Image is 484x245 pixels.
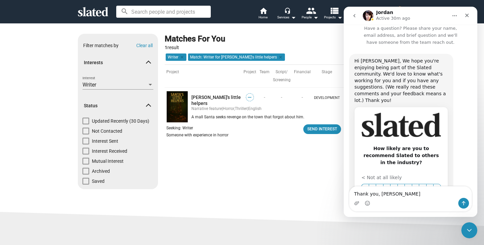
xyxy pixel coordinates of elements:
[32,177,39,190] button: 2
[83,82,96,88] span: Writer
[166,91,188,123] img: Santa's little helpers
[271,87,292,106] td: -
[307,126,337,133] div: Send Interest
[165,65,191,88] th: Project
[115,191,125,202] button: Send a message…
[235,106,247,111] span: Thriller
[392,5,408,22] button: Soraya MireMe
[298,7,322,21] button: People
[165,45,167,50] strong: 1
[277,54,283,60] mat-icon: clear
[10,194,16,199] button: Upload attachment
[84,59,147,66] span: Interests
[136,43,153,48] button: Clear all
[248,106,262,111] span: English
[306,6,315,15] mat-icon: people
[78,75,158,96] div: Interests
[92,168,110,174] span: Archived
[78,95,158,116] mat-expansion-panel-header: Status
[336,13,344,21] mat-icon: arrow_drop_down
[18,167,97,174] div: < Not at all likely
[6,180,128,191] textarea: Message…
[61,177,68,190] button: 6
[166,53,186,61] mat-chip: Writer
[166,132,228,138] div: Someone with experience in horror
[68,177,75,190] button: 7
[312,13,320,21] mat-icon: arrow_drop_down
[92,148,127,154] span: Interest Received
[271,65,292,88] th: Script/ Screening
[11,51,104,97] div: Hi [PERSON_NAME], We hope you're enjoying being part of the Slated community. We'd love to know w...
[178,54,184,60] mat-icon: clear
[259,13,268,21] span: Home
[92,138,118,144] span: Interest Sent
[92,118,149,124] span: Updated Recently (30 Days)
[329,6,339,15] mat-icon: view_list
[258,87,271,106] td: -
[312,87,342,106] td: Development
[292,87,312,106] td: -
[5,47,110,217] div: Hi [PERSON_NAME], We hope you're enjoying being part of the Slated community. We'd love to know w...
[461,222,477,238] iframe: Intercom live chat
[259,7,267,15] mat-icon: home
[39,177,47,190] button: 3
[92,158,124,164] span: Mutual Interest
[78,118,158,188] div: Status
[343,95,373,101] div: -
[191,115,407,120] div: A mall Santa seeks revenge on the town that forgot about him.
[277,13,296,21] div: Services
[223,106,235,111] span: Horror,
[84,103,147,109] span: Status
[92,128,122,134] span: Not Contacted
[83,42,119,49] div: Filter matches by
[292,65,312,88] th: Financial
[165,34,225,44] div: Matches For You
[21,194,26,199] button: Emoji picker
[396,6,404,14] img: Soraya Mire
[342,65,375,88] th: Production Start
[312,65,342,88] th: Stage
[344,7,477,217] iframe: Intercom live chat
[303,124,341,134] button: Send Interest
[191,106,223,111] span: Narrative feature |
[18,138,97,159] h2: How likely are you to recommend Slated to others in the industry?
[284,7,290,13] mat-icon: headset_mic
[191,94,242,106] a: [PERSON_NAME]'s little helpers
[78,52,158,74] mat-expansion-panel-header: Interests
[5,47,128,232] div: Jordan says…
[324,13,342,21] span: Projects
[322,7,345,21] button: Projects
[54,177,61,190] button: 5
[46,177,54,190] button: 4
[275,7,298,21] button: Services
[83,177,90,190] button: 9
[116,6,211,18] input: Search people and projects
[90,177,97,190] button: 10
[258,65,271,88] th: Team
[165,45,179,50] span: result
[242,65,258,88] th: Project
[18,177,25,190] button: 0
[252,7,275,21] a: Home
[289,13,297,21] mat-icon: arrow_drop_down
[247,106,248,111] span: |
[75,177,83,190] button: 8
[302,13,318,21] div: People
[25,177,32,190] button: 1
[188,53,285,61] mat-chip: Match: Writer for [PERSON_NAME]'s little helpers
[166,126,193,130] span: Seeking: Writer
[92,178,105,185] span: Saved
[246,94,254,101] span: —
